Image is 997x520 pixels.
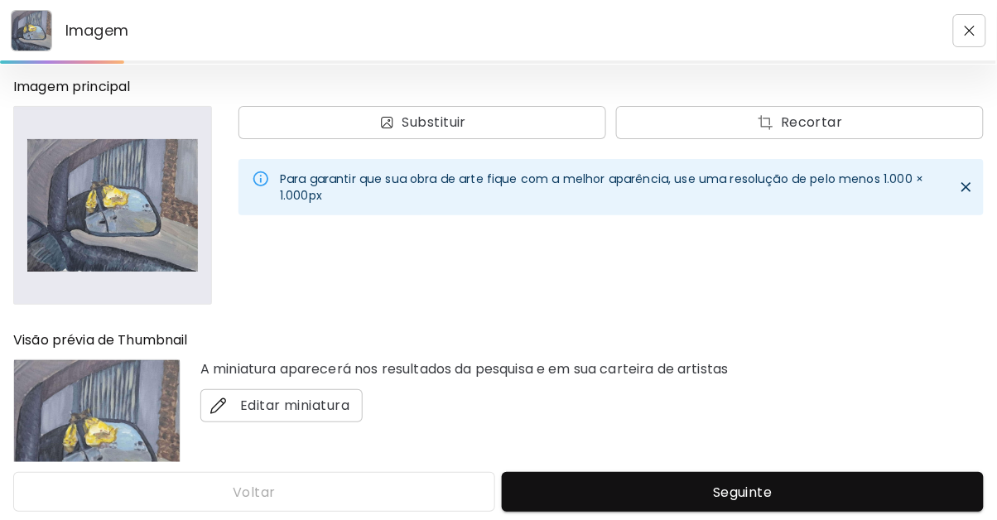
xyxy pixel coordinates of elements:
button: Close [956,176,977,198]
p: Visão prévia de Thumbnail [13,331,188,349]
span: Substituir [402,113,467,132]
p: Imagem principal [13,78,130,96]
span: Substituir [238,106,606,139]
button: editEditar miniatura [200,389,363,422]
img: edit [210,397,227,414]
p: A miniatura aparecerá nos resultados da pesquisa e em sua carteira de artistas [200,359,729,379]
div: Para garantir que sua obra de arte fique com a melhor aparência, use uma resolução de pelo menos ... [280,164,942,210]
span: Recortar [629,113,971,132]
span: Editar miniatura [214,396,349,416]
button: Substituir [616,106,984,139]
